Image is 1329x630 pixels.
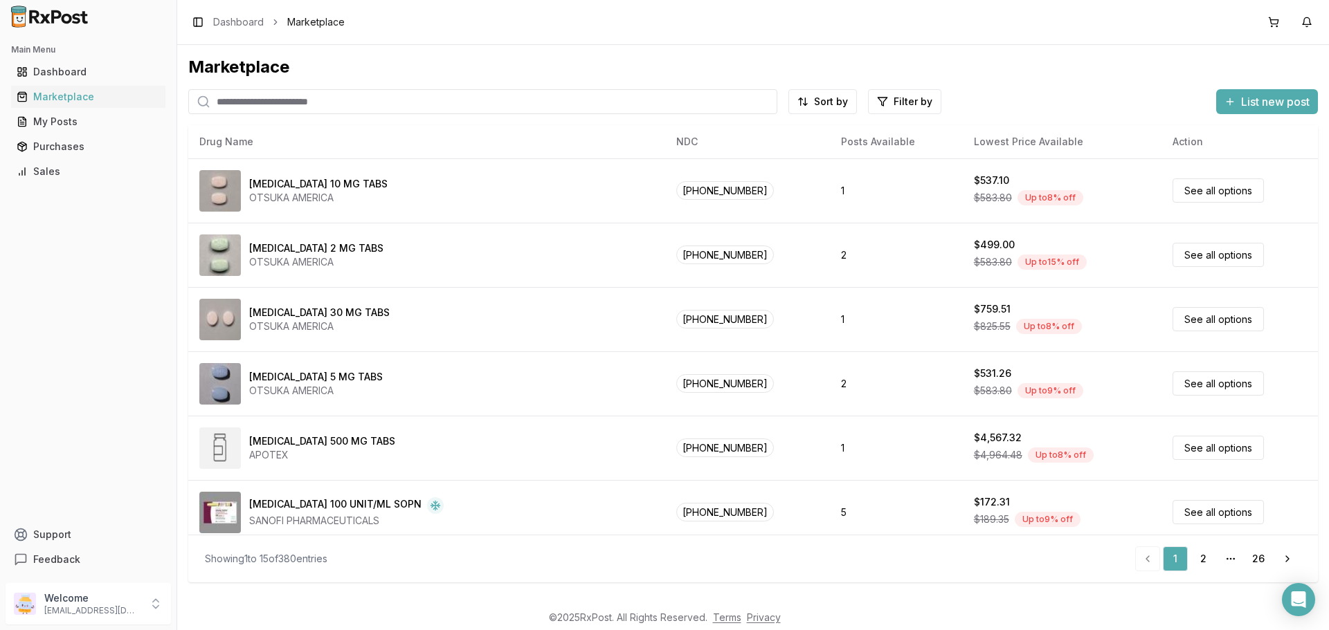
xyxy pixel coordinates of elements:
div: $531.26 [974,367,1011,380]
div: [MEDICAL_DATA] 5 MG TABS [249,370,383,384]
p: [EMAIL_ADDRESS][DOMAIN_NAME] [44,605,141,616]
img: User avatar [14,593,36,615]
span: [PHONE_NUMBER] [676,310,774,328]
td: 5 [830,480,962,544]
div: Up to 9 % off [1015,512,1081,527]
span: [PHONE_NUMBER] [676,245,774,264]
nav: pagination [1135,546,1301,571]
div: SANOFI PHARMACEUTICALS [249,514,444,528]
a: See all options [1173,243,1264,267]
a: Privacy [747,611,781,623]
span: Marketplace [287,15,345,29]
td: 2 [830,351,962,416]
th: Posts Available [830,125,962,158]
button: Support [6,522,171,547]
nav: breadcrumb [213,15,345,29]
th: NDC [665,125,830,158]
div: [MEDICAL_DATA] 500 MG TABS [249,434,395,448]
div: [MEDICAL_DATA] 100 UNIT/ML SOPN [249,497,422,514]
a: 26 [1246,546,1271,571]
div: Up to 8 % off [1016,319,1082,334]
span: Sort by [814,95,848,109]
div: My Posts [17,115,160,129]
a: My Posts [11,109,165,134]
div: Marketplace [188,56,1318,78]
div: Up to 9 % off [1018,383,1083,398]
span: List new post [1241,93,1310,110]
div: [MEDICAL_DATA] 30 MG TABS [249,306,390,319]
a: See all options [1173,500,1264,524]
div: OTSUKA AMERICA [249,255,383,269]
button: Marketplace [6,86,171,108]
div: $499.00 [974,238,1015,252]
a: 2 [1191,546,1215,571]
a: See all options [1173,371,1264,396]
span: $825.55 [974,319,1011,333]
div: APOTEX [249,448,395,462]
a: Dashboard [11,59,165,84]
a: Terms [713,611,741,623]
a: See all options [1173,178,1264,203]
div: Up to 8 % off [1028,447,1094,463]
button: Purchases [6,136,171,158]
div: OTSUKA AMERICA [249,191,388,205]
th: Lowest Price Available [963,125,1162,158]
img: Abilify 30 MG TABS [199,299,241,340]
span: Feedback [33,553,80,566]
div: Up to 15 % off [1018,254,1087,270]
img: Admelog SoloStar 100 UNIT/ML SOPN [199,492,241,533]
span: [PHONE_NUMBER] [676,438,774,457]
a: Sales [11,159,165,184]
td: 1 [830,287,962,351]
div: $759.51 [974,302,1011,316]
a: Go to next page [1274,546,1301,571]
button: Sales [6,160,171,183]
span: [PHONE_NUMBER] [676,181,774,200]
span: $583.80 [974,191,1012,205]
span: $583.80 [974,384,1012,398]
a: See all options [1173,307,1264,331]
a: 1 [1163,546,1188,571]
div: Showing 1 to 15 of 380 entries [205,552,327,566]
span: $583.80 [974,255,1012,269]
img: Abiraterone Acetate 500 MG TABS [199,427,241,469]
button: Filter by [868,89,941,114]
img: Abilify 2 MG TABS [199,234,241,276]
div: $172.31 [974,495,1010,509]
div: [MEDICAL_DATA] 2 MG TABS [249,241,383,255]
button: My Posts [6,111,171,133]
div: OTSUKA AMERICA [249,384,383,398]
td: 2 [830,223,962,287]
th: Drug Name [188,125,665,158]
div: Dashboard [17,65,160,79]
div: $537.10 [974,174,1009,187]
img: Abilify 10 MG TABS [199,170,241,212]
img: RxPost Logo [6,6,94,28]
button: Sort by [788,89,857,114]
div: $4,567.32 [974,431,1022,445]
a: See all options [1173,436,1264,460]
span: $4,964.48 [974,448,1022,462]
button: Feedback [6,547,171,572]
div: OTSUKA AMERICA [249,319,390,333]
span: [PHONE_NUMBER] [676,374,774,393]
button: List new post [1216,89,1318,114]
a: Marketplace [11,84,165,109]
p: Welcome [44,591,141,605]
img: Abilify 5 MG TABS [199,363,241,405]
span: $189.35 [974,512,1009,526]
a: Dashboard [213,15,264,29]
h2: Main Menu [11,44,165,55]
div: Open Intercom Messenger [1282,583,1315,616]
span: [PHONE_NUMBER] [676,503,774,521]
td: 1 [830,416,962,480]
div: Up to 8 % off [1018,190,1083,205]
span: Filter by [894,95,932,109]
div: Sales [17,165,160,178]
th: Action [1161,125,1318,158]
div: Purchases [17,140,160,154]
a: Purchases [11,134,165,159]
td: 1 [830,158,962,223]
a: List new post [1216,96,1318,110]
div: Marketplace [17,90,160,104]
